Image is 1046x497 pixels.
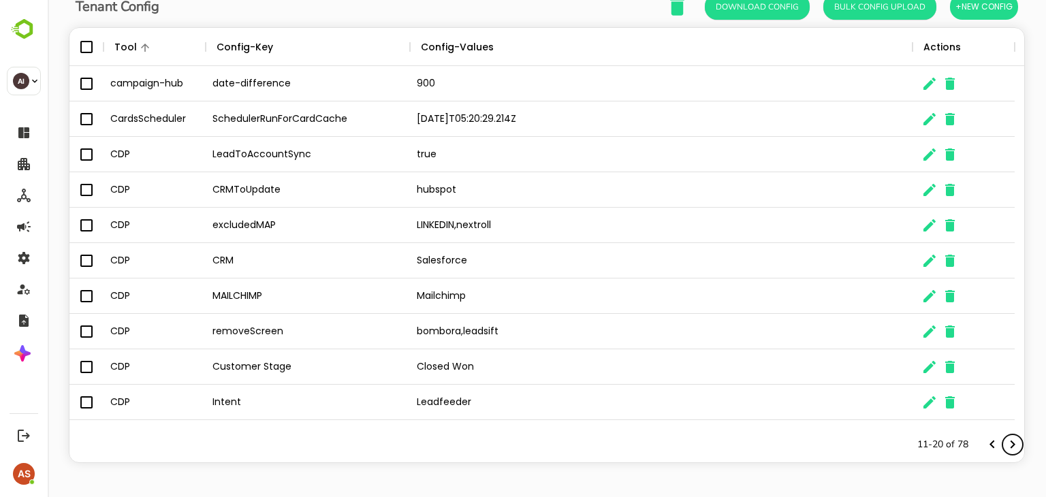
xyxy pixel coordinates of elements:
[373,28,446,66] div: Config-Values
[158,349,362,385] div: Customer Stage
[934,434,955,455] button: Previous page
[362,208,865,243] div: LINKEDIN,nextroll
[158,208,362,243] div: excludedMAP
[362,172,865,208] div: hubspot
[158,172,362,208] div: CRMToUpdate
[13,463,35,485] div: AS
[89,39,106,56] button: Sort
[56,278,158,314] div: CDP
[362,278,865,314] div: Mailchimp
[56,243,158,278] div: CDP
[158,385,362,420] div: Intent
[21,27,977,463] div: The User Data
[955,434,975,455] button: Next page
[56,101,158,137] div: CardsScheduler
[446,39,462,56] button: Sort
[158,278,362,314] div: MAILCHIMP
[876,28,913,66] div: Actions
[158,243,362,278] div: CRM
[362,385,865,420] div: Leadfeeder
[158,101,362,137] div: SchedulerRunForCardCache
[14,426,33,445] button: Logout
[158,66,362,101] div: date-difference
[362,101,865,137] div: [DATE]T05:20:29.214Z
[169,28,225,66] div: Config-Key
[158,137,362,172] div: LeadToAccountSync
[56,208,158,243] div: CDP
[362,66,865,101] div: 900
[56,66,158,101] div: campaign-hub
[56,172,158,208] div: CDP
[225,39,242,56] button: Sort
[362,349,865,385] div: Closed Won
[67,28,89,66] div: Tool
[158,314,362,349] div: removeScreen
[13,73,29,89] div: AI
[56,349,158,385] div: CDP
[362,314,865,349] div: bombora,leadsift
[362,137,865,172] div: true
[56,314,158,349] div: CDP
[56,385,158,420] div: CDP
[7,16,42,42] img: BambooboxLogoMark.f1c84d78b4c51b1a7b5f700c9845e183.svg
[870,438,921,451] p: 11-20 of 78
[56,137,158,172] div: CDP
[362,243,865,278] div: Salesforce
